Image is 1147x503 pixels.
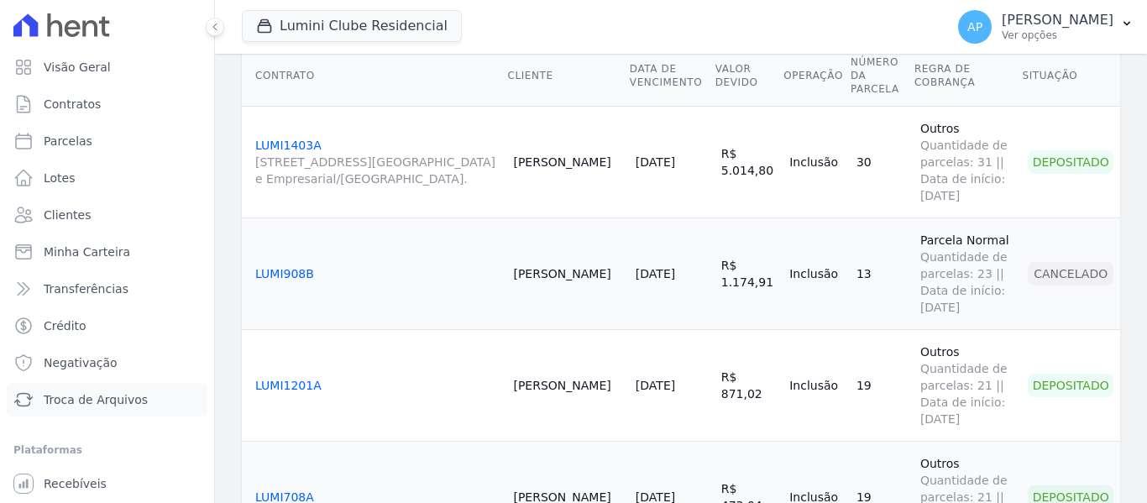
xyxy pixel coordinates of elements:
td: Inclusão [783,329,850,441]
a: LUMI1201A [255,379,322,392]
div: Depositado [1028,374,1113,397]
a: LUMI1403A[STREET_ADDRESS][GEOGRAPHIC_DATA] e Empresarial/[GEOGRAPHIC_DATA]. [255,139,500,187]
span: Parcelas [44,133,92,149]
div: Cancelado [1028,262,1113,286]
td: Outros [914,329,1022,441]
span: AP [967,21,982,33]
span: Crédito [44,317,86,334]
td: Inclusão [783,106,850,217]
a: Recebíveis [7,467,207,500]
th: Número da Parcela [850,45,914,107]
th: Data de Vencimento [629,45,715,107]
td: [DATE] [629,106,715,217]
button: Lumini Clube Residencial [242,10,462,42]
span: Quantidade de parcelas: 21 || Data de início: [DATE] [920,360,1015,427]
td: R$ 5.014,80 [715,106,783,217]
a: Visão Geral [7,50,207,84]
td: 13 [850,217,914,329]
td: Outros [914,106,1022,217]
td: Inclusão [783,217,850,329]
td: [PERSON_NAME] [506,106,628,217]
span: [STREET_ADDRESS][GEOGRAPHIC_DATA] e Empresarial/[GEOGRAPHIC_DATA]. [255,154,500,187]
span: Transferências [44,280,128,297]
td: [PERSON_NAME] [506,217,628,329]
span: Quantidade de parcelas: 31 || Data de início: [DATE] [920,137,1015,204]
p: [PERSON_NAME] [1002,12,1113,29]
td: 19 [850,329,914,441]
th: Operação [783,45,850,107]
span: Troca de Arquivos [44,391,148,408]
p: Ver opções [1002,29,1113,42]
a: Contratos [7,87,207,121]
td: [PERSON_NAME] [506,329,628,441]
td: [DATE] [629,329,715,441]
td: 30 [850,106,914,217]
span: Quantidade de parcelas: 23 || Data de início: [DATE] [920,249,1015,316]
span: Negativação [44,354,118,371]
td: R$ 1.174,91 [715,217,783,329]
th: Situação [1021,45,1120,107]
th: Regra de Cobrança [914,45,1022,107]
td: R$ 871,02 [715,329,783,441]
a: Lotes [7,161,207,195]
td: Parcela Normal [914,217,1022,329]
a: Troca de Arquivos [7,383,207,417]
a: Transferências [7,272,207,306]
button: AP [PERSON_NAME] Ver opções [945,3,1147,50]
a: Clientes [7,198,207,232]
th: Valor devido [715,45,783,107]
span: Lotes [44,170,76,186]
td: [DATE] [629,217,715,329]
a: LUMI908B [255,267,314,280]
div: Depositado [1028,150,1113,174]
span: Visão Geral [44,59,111,76]
th: Contrato [242,45,506,107]
a: Minha Carteira [7,235,207,269]
span: Contratos [44,96,101,113]
a: Parcelas [7,124,207,158]
span: Clientes [44,207,91,223]
a: Negativação [7,346,207,380]
span: Minha Carteira [44,244,130,260]
span: Recebíveis [44,475,107,492]
div: Plataformas [13,440,201,460]
a: Crédito [7,309,207,343]
th: Cliente [506,45,628,107]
